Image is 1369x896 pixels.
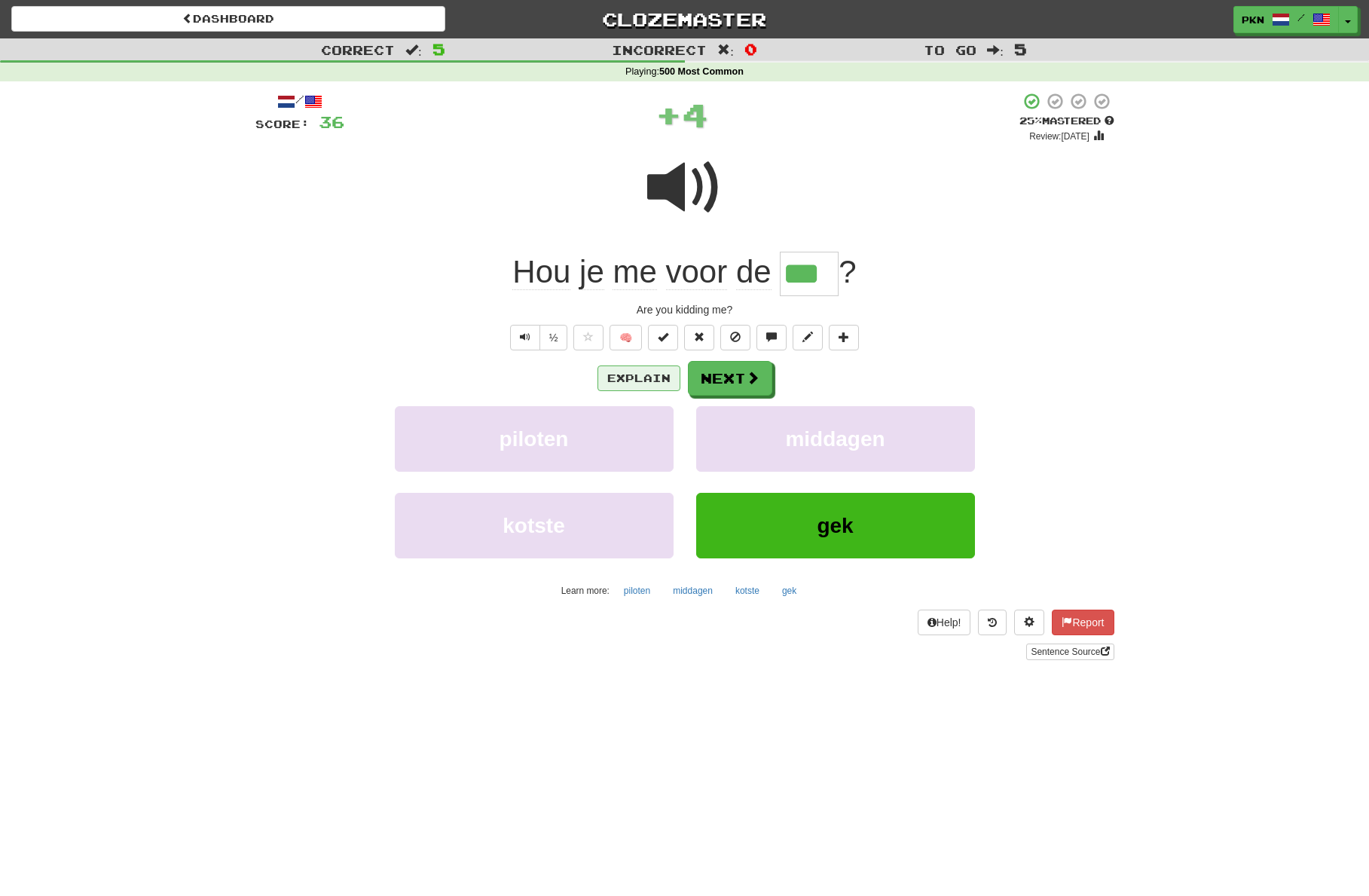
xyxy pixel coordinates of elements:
button: Help! [918,610,971,635]
span: To go [924,42,976,57]
span: 5 [1014,40,1027,58]
button: middagen [696,406,975,472]
button: middagen [665,579,721,602]
span: de [736,254,772,290]
span: 25 % [1019,115,1042,127]
span: Score: [255,118,310,130]
span: Hou [512,254,570,290]
small: Learn more: [561,586,610,596]
div: Text-to-speech controls [507,325,568,350]
button: Report [1052,610,1114,635]
a: pkn / [1233,6,1339,33]
span: ? [839,254,856,289]
span: : [405,44,422,57]
span: : [717,44,734,57]
span: Incorrect [612,42,707,57]
button: piloten [395,406,674,472]
button: Next [688,361,772,396]
button: 🧠 [610,325,642,350]
button: Play sentence audio (ctl+space) [510,325,540,350]
button: gek [696,493,975,558]
span: 36 [319,112,344,131]
button: ½ [539,325,568,350]
button: gek [774,579,805,602]
button: Ignore sentence (alt+i) [720,325,750,350]
span: kotste [503,514,564,537]
span: 5 [432,40,445,58]
button: Discuss sentence (alt+u) [756,325,787,350]
button: Add to collection (alt+a) [829,325,859,350]
span: gek [817,514,853,537]
button: kotste [395,493,674,558]
span: pkn [1242,13,1264,26]
button: Edit sentence (alt+d) [793,325,823,350]
span: : [987,44,1004,57]
a: Sentence Source [1026,644,1114,660]
div: / [255,92,344,111]
div: Mastered [1019,115,1114,128]
small: Review: [DATE] [1029,131,1089,142]
span: + [655,92,682,137]
button: piloten [616,579,659,602]
span: middagen [785,427,885,451]
span: 0 [744,40,757,58]
span: voor [666,254,728,290]
span: piloten [500,427,569,451]
strong: 500 Most Common [659,66,744,77]
span: 4 [682,96,708,133]
button: Reset to 0% Mastered (alt+r) [684,325,714,350]
a: Clozemaster [468,6,902,32]
span: je [579,254,604,290]
button: Favorite sentence (alt+f) [573,325,604,350]
a: Dashboard [11,6,445,32]
button: Explain [597,365,680,391]
button: Round history (alt+y) [978,610,1007,635]
span: me [613,254,656,290]
button: Set this sentence to 100% Mastered (alt+m) [648,325,678,350]
span: / [1297,12,1305,23]
span: Correct [321,42,395,57]
div: Are you kidding me? [255,302,1114,317]
button: kotste [727,579,768,602]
